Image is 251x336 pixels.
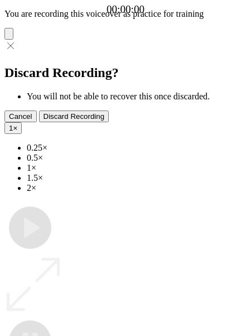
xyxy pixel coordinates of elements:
h2: Discard Recording? [4,65,247,80]
p: You are recording this voiceover as practice for training [4,9,247,19]
button: Cancel [4,111,37,122]
button: 1× [4,122,22,134]
li: 1× [27,163,247,173]
li: 0.5× [27,153,247,163]
button: Discard Recording [39,111,109,122]
li: 1.5× [27,173,247,183]
li: 0.25× [27,143,247,153]
li: 2× [27,183,247,193]
span: 1 [9,124,13,132]
a: 00:00:00 [107,3,144,16]
li: You will not be able to recover this once discarded. [27,92,247,102]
